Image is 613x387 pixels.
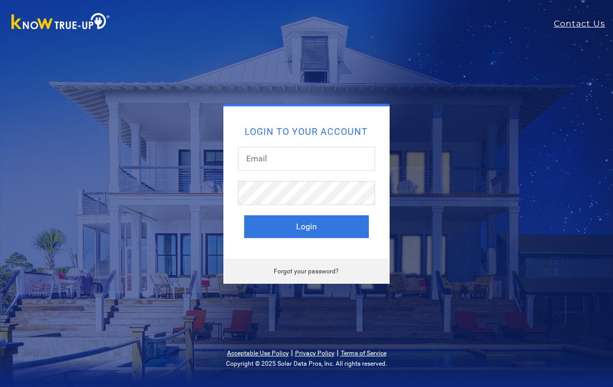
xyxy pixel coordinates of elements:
a: Acceptable Use Policy [227,350,289,357]
input: Email [238,147,375,171]
img: Know True-Up [6,11,115,34]
button: Login [244,215,369,238]
a: Forgot your password? [274,268,339,275]
span: | [337,348,339,357]
h2: Login to your account [244,127,369,136]
a: Contact Us [554,18,613,30]
span: | [291,348,293,357]
a: Privacy Policy [295,350,335,357]
a: Terms of Service [341,350,387,357]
